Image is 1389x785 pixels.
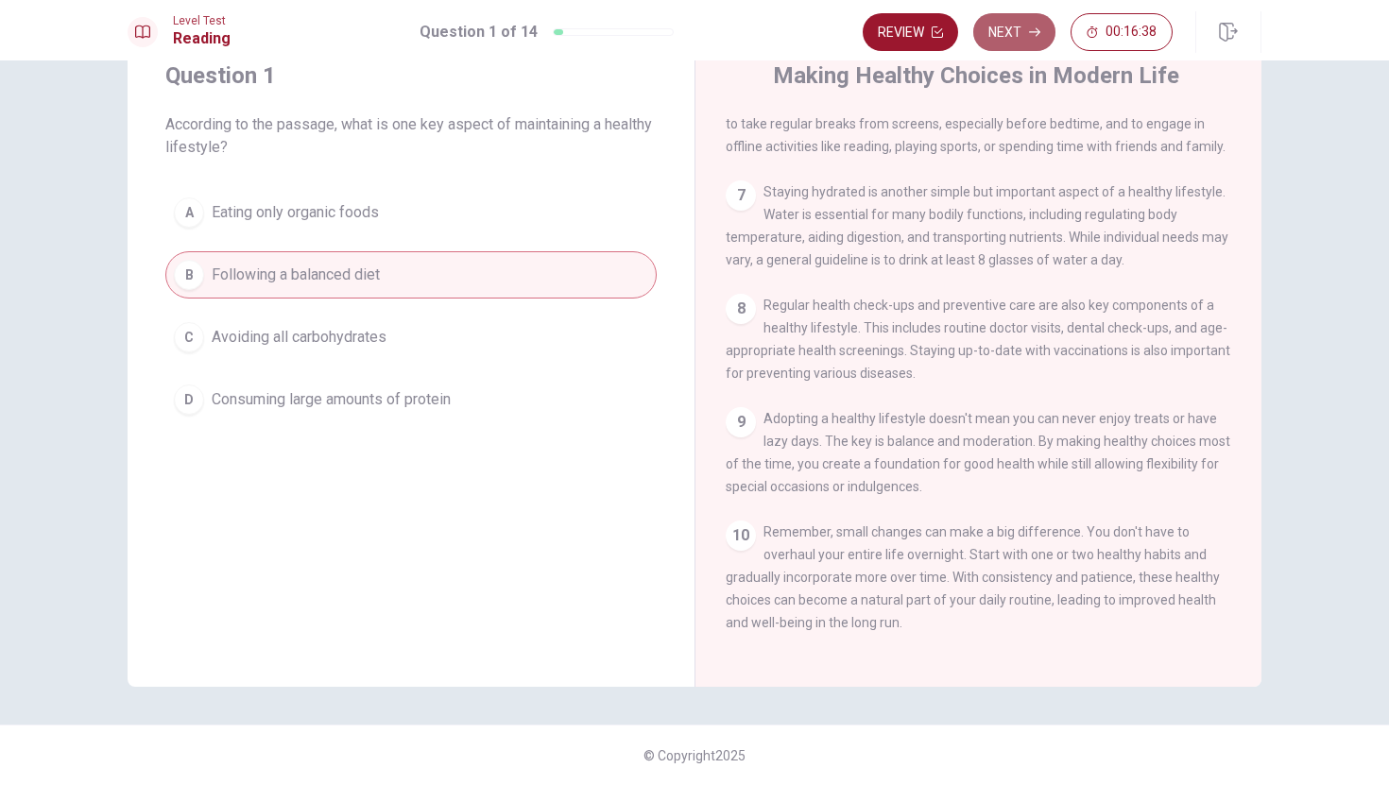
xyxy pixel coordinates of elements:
button: CAvoiding all carbohydrates [165,314,657,361]
button: DConsuming large amounts of protein [165,376,657,423]
div: D [174,384,204,415]
button: Next [973,13,1055,51]
span: Following a balanced diet [212,264,380,286]
span: Remember, small changes can make a big difference. You don't have to overhaul your entire life ov... [726,524,1220,630]
button: BFollowing a balanced diet [165,251,657,299]
div: B [174,260,204,290]
span: Consuming large amounts of protein [212,388,451,411]
button: Review [863,13,958,51]
span: Adopting a healthy lifestyle doesn't mean you can never enjoy treats or have lazy days. The key i... [726,411,1230,494]
h4: Question 1 [165,60,657,91]
span: Staying hydrated is another simple but important aspect of a healthy lifestyle. Water is essentia... [726,184,1228,267]
h4: Making Healthy Choices in Modern Life [773,60,1179,91]
div: A [174,197,204,228]
div: 7 [726,180,756,211]
div: 8 [726,294,756,324]
div: 10 [726,520,756,551]
h1: Reading [173,27,231,50]
div: 9 [726,407,756,437]
button: 00:16:38 [1071,13,1173,51]
span: Avoiding all carbohydrates [212,326,386,349]
span: © Copyright 2025 [643,748,746,763]
span: 00:16:38 [1106,25,1157,40]
div: C [174,322,204,352]
span: Regular health check-ups and preventive care are also key components of a healthy lifestyle. This... [726,298,1230,381]
span: Eating only organic foods [212,201,379,224]
span: Level Test [173,14,231,27]
h1: Question 1 of 14 [420,21,538,43]
button: AEating only organic foods [165,189,657,236]
span: According to the passage, what is one key aspect of maintaining a healthy lifestyle? [165,113,657,159]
